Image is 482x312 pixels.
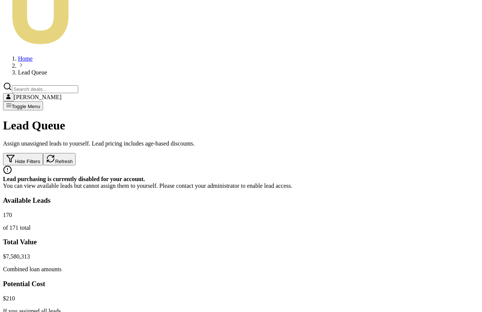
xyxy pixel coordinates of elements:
div: 170 [3,212,479,218]
p: Assign unassigned leads to yourself. Lead pricing includes age-based discounts. [3,140,479,147]
a: Home [18,55,33,62]
button: Hide Filters [3,153,43,165]
div: You can view available leads but cannot assign them to yourself. Please contact your administrato... [3,176,479,189]
h1: Lead Queue [3,119,479,132]
span: [PERSON_NAME] [14,94,61,100]
input: Search deals [12,85,78,93]
span: Lead Queue [18,69,47,76]
button: Toggle Menu [3,101,43,110]
h3: Available Leads [3,196,479,205]
h3: Total Value [3,238,479,246]
p: of 171 total [3,224,479,231]
p: Combined loan amounts [3,266,479,273]
strong: Lead purchasing is currently disabled for your account. [3,176,145,182]
span: Toggle Menu [12,104,40,109]
div: $ 210 [3,295,479,302]
h3: Potential Cost [3,280,479,288]
nav: breadcrumb [3,55,479,76]
div: $ 7,580,313 [3,253,479,260]
button: Refresh [43,153,76,165]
